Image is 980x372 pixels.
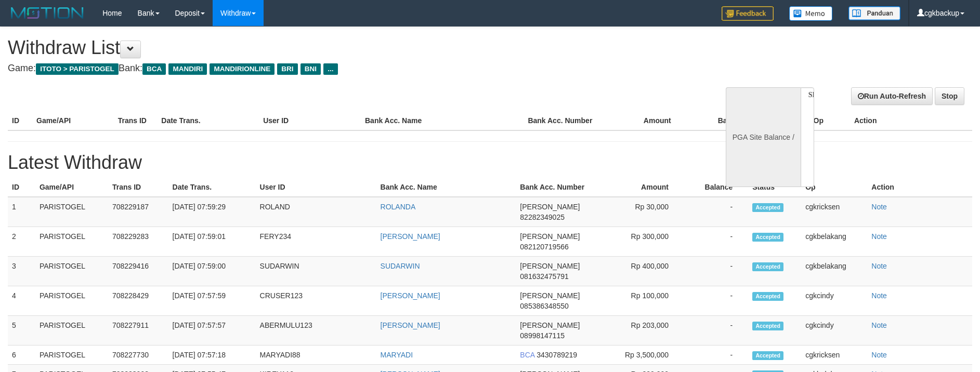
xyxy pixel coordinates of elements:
[381,291,440,300] a: [PERSON_NAME]
[752,292,783,301] span: Accepted
[300,63,321,75] span: BNI
[871,262,887,270] a: Note
[520,272,568,281] span: 081632475791
[376,178,516,197] th: Bank Acc. Name
[168,316,256,346] td: [DATE] 07:57:57
[801,197,867,227] td: cgkricksen
[520,262,580,270] span: [PERSON_NAME]
[748,178,801,197] th: Status
[256,316,376,346] td: ABERMULU123
[684,346,748,365] td: -
[684,227,748,257] td: -
[609,178,684,197] th: Amount
[520,331,565,340] span: 08998147115
[381,351,413,359] a: MARYADI
[851,87,933,105] a: Run Auto-Refresh
[259,111,361,130] th: User ID
[752,262,783,271] span: Accepted
[8,227,35,257] td: 2
[35,227,108,257] td: PARISTOGEL
[142,63,166,75] span: BCA
[8,63,643,74] h4: Game: Bank:
[524,111,605,130] th: Bank Acc. Number
[8,152,972,173] h1: Latest Withdraw
[520,351,534,359] span: BCA
[381,203,416,211] a: ROLANDA
[520,291,580,300] span: [PERSON_NAME]
[8,316,35,346] td: 5
[35,178,108,197] th: Game/API
[108,257,168,286] td: 708229416
[520,213,565,221] span: 82282349025
[210,63,275,75] span: MANDIRIONLINE
[520,243,568,251] span: 082120719566
[361,111,524,130] th: Bank Acc. Name
[752,322,783,330] span: Accepted
[850,111,972,130] th: Action
[684,197,748,227] td: -
[8,257,35,286] td: 3
[801,178,867,197] th: Op
[752,351,783,360] span: Accepted
[609,316,684,346] td: Rp 203,000
[8,178,35,197] th: ID
[256,178,376,197] th: User ID
[36,63,119,75] span: ITOTO > PARISTOGEL
[609,257,684,286] td: Rp 400,000
[935,87,964,105] a: Stop
[520,203,580,211] span: [PERSON_NAME]
[35,346,108,365] td: PARISTOGEL
[871,321,887,329] a: Note
[108,316,168,346] td: 708227911
[8,346,35,365] td: 6
[871,232,887,241] a: Note
[520,302,568,310] span: 085386348550
[871,291,887,300] a: Note
[168,178,256,197] th: Date Trans.
[801,286,867,316] td: cgkcindy
[520,232,580,241] span: [PERSON_NAME]
[752,233,783,242] span: Accepted
[35,197,108,227] td: PARISTOGEL
[32,111,114,130] th: Game/API
[684,257,748,286] td: -
[256,227,376,257] td: FERY234
[605,111,687,130] th: Amount
[108,346,168,365] td: 708227730
[114,111,158,130] th: Trans ID
[726,87,801,187] div: PGA Site Balance /
[108,178,168,197] th: Trans ID
[687,111,762,130] th: Balance
[35,257,108,286] td: PARISTOGEL
[323,63,337,75] span: ...
[609,197,684,227] td: Rp 30,000
[684,286,748,316] td: -
[35,316,108,346] td: PARISTOGEL
[609,227,684,257] td: Rp 300,000
[108,197,168,227] td: 708229187
[108,286,168,316] td: 708228429
[277,63,297,75] span: BRI
[848,6,900,20] img: panduan.png
[35,286,108,316] td: PARISTOGEL
[8,37,643,58] h1: Withdraw List
[256,346,376,365] td: MARYADI88
[752,203,783,212] span: Accepted
[381,232,440,241] a: [PERSON_NAME]
[801,227,867,257] td: cgkbelakang
[609,286,684,316] td: Rp 100,000
[8,111,32,130] th: ID
[801,316,867,346] td: cgkcindy
[8,286,35,316] td: 4
[256,197,376,227] td: ROLAND
[256,257,376,286] td: SUDARWIN
[8,197,35,227] td: 1
[256,286,376,316] td: CRUSER123
[168,227,256,257] td: [DATE] 07:59:01
[520,321,580,329] span: [PERSON_NAME]
[871,203,887,211] a: Note
[871,351,887,359] a: Note
[168,257,256,286] td: [DATE] 07:59:00
[516,178,608,197] th: Bank Acc. Number
[684,316,748,346] td: -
